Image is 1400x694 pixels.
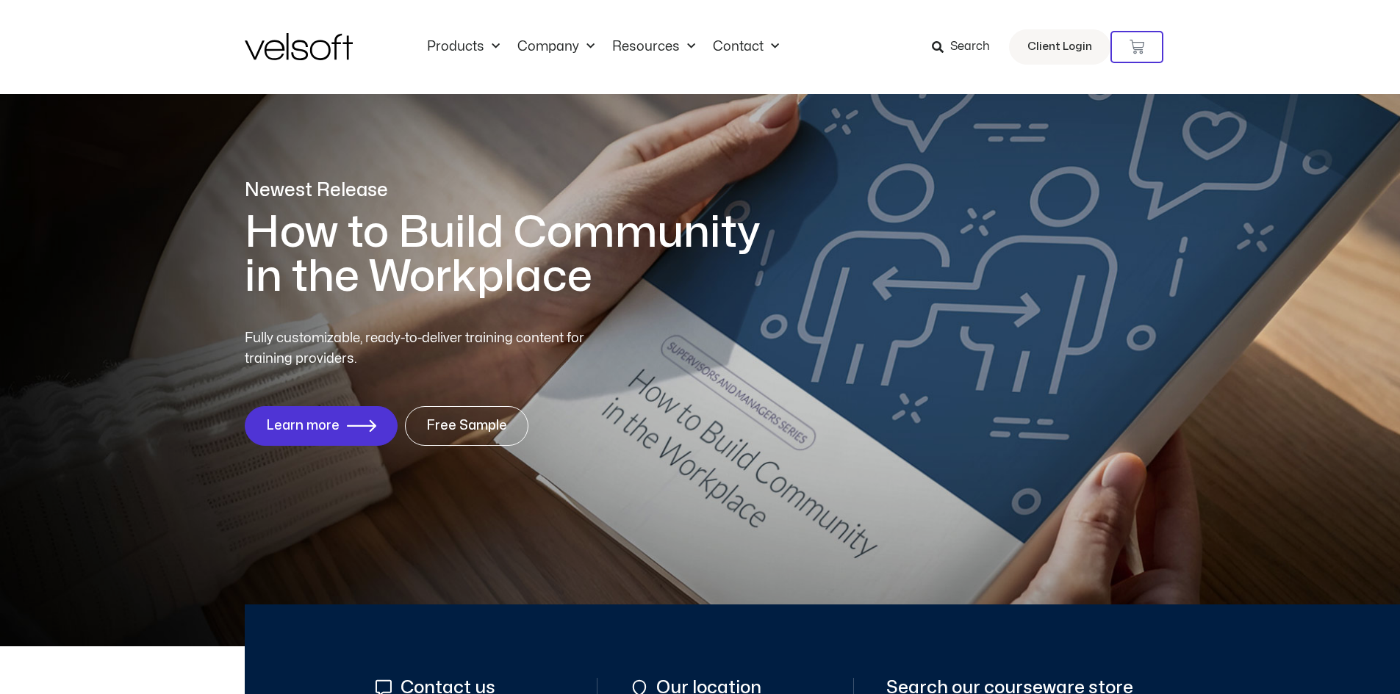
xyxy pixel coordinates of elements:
nav: Menu [418,39,788,55]
a: Search [932,35,1000,59]
span: Search [950,37,990,57]
a: Free Sample [405,406,528,446]
a: Client Login [1009,29,1110,65]
span: Client Login [1027,37,1092,57]
img: Velsoft Training Materials [245,33,353,60]
a: CompanyMenu Toggle [509,39,603,55]
iframe: chat widget [1213,662,1393,694]
a: ResourcesMenu Toggle [603,39,704,55]
h1: How to Build Community in the Workplace [245,211,781,299]
p: Fully customizable, ready-to-deliver training content for training providers. [245,328,611,369]
a: ContactMenu Toggle [704,39,788,55]
span: Free Sample [426,419,507,433]
span: Learn more [266,419,340,433]
p: Newest Release [245,178,781,203]
a: Learn more [245,406,398,446]
a: ProductsMenu Toggle [418,39,509,55]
